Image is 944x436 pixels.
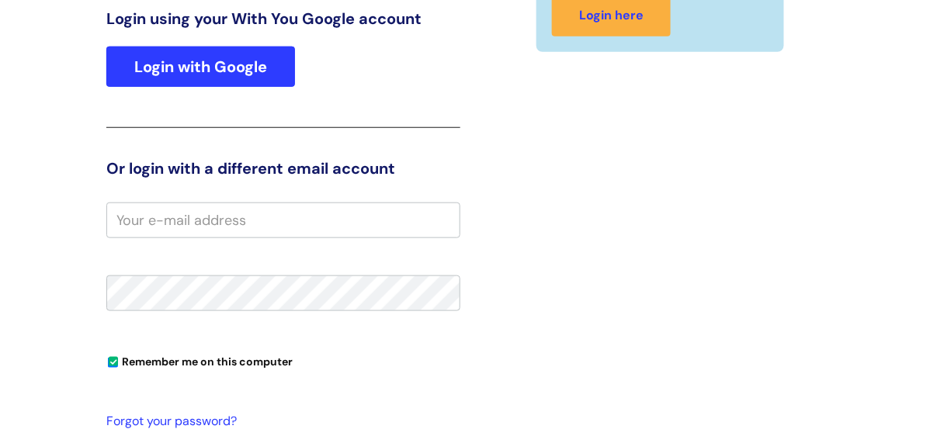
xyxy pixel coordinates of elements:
h3: Or login with a different email account [106,159,460,178]
a: Forgot your password? [106,410,453,433]
input: Your e-mail address [106,202,460,238]
label: Remember me on this computer [106,351,293,369]
h3: Login using your With You Google account [106,9,460,28]
input: Remember me on this computer [108,358,118,368]
div: You can uncheck this option if you're logging in from a shared device [106,348,460,373]
a: Login with Google [106,47,295,87]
